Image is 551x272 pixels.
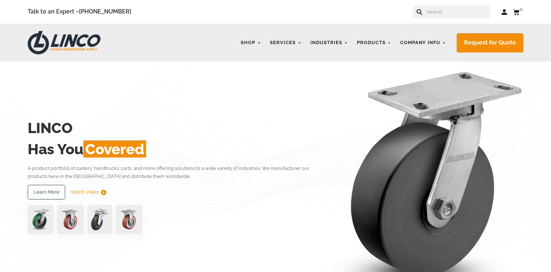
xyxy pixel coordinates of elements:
p: A product portfolio of casters, handtrucks, carts, and more offering solutions to a wide variety ... [28,164,324,180]
input: Search [426,5,490,18]
a: 0 [513,7,523,16]
h2: Has You [28,139,324,160]
span: Covered [83,140,146,158]
a: Watch Video [71,185,106,199]
a: [PHONE_NUMBER] [79,8,131,15]
img: capture-59611-removebg-preview-1.png [116,205,142,234]
img: capture-59611-removebg-preview-1.png [57,205,84,234]
span: 0 [520,7,523,12]
a: Industries [307,36,351,50]
a: Products [353,36,395,50]
a: Services [266,36,305,50]
img: lvwpp200rst849959jpg-30522-removebg-preview-1.png [87,205,112,234]
h2: LINCO [28,117,324,139]
a: Request for Quote [457,33,523,53]
img: LINCO CASTERS & INDUSTRIAL SUPPLY [28,31,101,54]
img: pn3orx8a-94725-1-1-.png [28,205,54,234]
a: Shop [237,36,264,50]
a: Company Info [397,36,450,50]
span: Talk to an Expert – [28,7,131,17]
a: Learn More [28,185,65,199]
a: Log in [501,8,507,16]
img: subtract.png [101,190,106,195]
